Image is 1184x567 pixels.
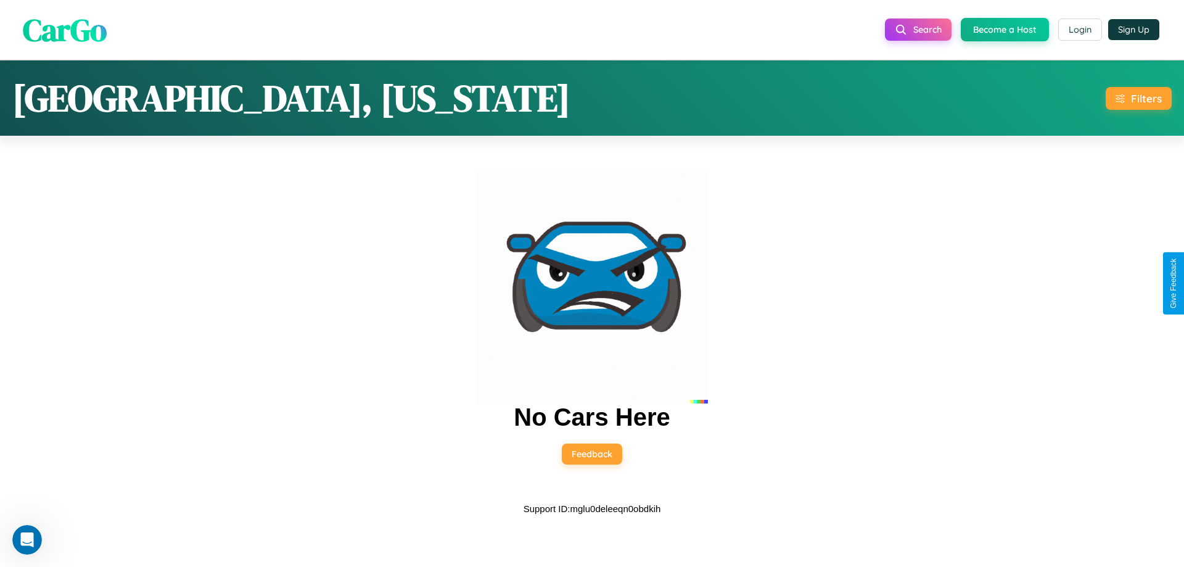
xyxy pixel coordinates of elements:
img: car [476,172,708,404]
h2: No Cars Here [514,404,670,431]
button: Sign Up [1108,19,1159,40]
p: Support ID: mglu0deleeqn0obdkih [524,500,661,517]
button: Become a Host [961,18,1049,41]
button: Login [1058,19,1102,41]
button: Search [885,19,952,41]
div: Filters [1131,92,1162,105]
button: Feedback [562,444,622,465]
button: Filters [1106,87,1172,110]
span: Search [913,24,942,35]
span: CarGo [23,8,107,51]
h1: [GEOGRAPHIC_DATA], [US_STATE] [12,73,570,123]
iframe: Intercom live chat [12,525,42,555]
div: Give Feedback [1169,259,1178,308]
